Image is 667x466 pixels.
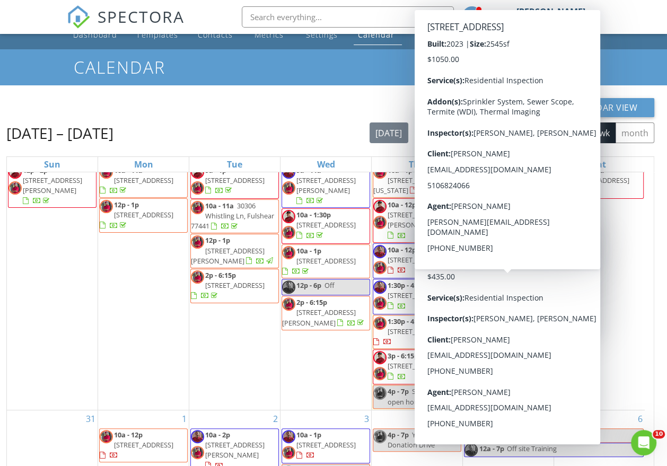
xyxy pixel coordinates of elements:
img: 20240919_174810.jpg [191,430,204,443]
img: img_0544.jpg [464,313,478,327]
a: 10a - 11a [STREET_ADDRESS] [100,165,173,195]
a: 9a - 11:30a [STREET_ADDRESS] [555,164,644,199]
span: 10a - 1p [388,165,413,175]
a: 2p - 6:15p [STREET_ADDRESS] [191,270,265,300]
button: Previous [415,122,440,144]
span: 10a - 1:30p [296,210,331,219]
img: 20240919_174810.jpg [282,165,295,179]
span: Off [324,280,335,290]
span: 12a - 7p [479,429,505,442]
span: Off [507,280,517,290]
a: 12p - 1p [STREET_ADDRESS][PERSON_NAME] [190,234,279,268]
span: [STREET_ADDRESS][PERSON_NAME] [205,440,265,460]
span: SPECTORA [98,5,185,28]
span: [STREET_ADDRESS] [296,256,356,266]
a: Go to September 3, 2025 [362,410,371,427]
span: [STREET_ADDRESS] [114,175,173,185]
img: 20240919_174810.jpg [373,245,387,258]
span: [STREET_ADDRESS] [114,210,173,219]
a: Thursday [407,157,427,172]
span: [STREET_ADDRESS] [114,440,173,450]
a: Friday [501,157,516,172]
img: img_0544.jpg [282,181,295,195]
a: 12p - 1p [STREET_ADDRESS] [100,200,173,230]
span: 12p - 6p [479,280,504,290]
span: [STREET_ADDRESS][PERSON_NAME] [191,246,265,266]
span: Off site Training [507,429,557,439]
span: [STREET_ADDRESS] [479,220,538,230]
span: 12p - 2p [23,165,48,175]
span: [STREET_ADDRESS][PERSON_NAME] [479,175,538,195]
img: img_0544.jpg [373,261,387,274]
img: img_0544.jpg [373,216,387,229]
img: img_0544.jpg [282,446,295,459]
img: img_0897.jpg [464,210,478,223]
span: 3p - 6:15p [388,351,418,361]
a: 9a - 11:30a [STREET_ADDRESS] [570,165,629,195]
img: img_0544.jpg [100,165,113,179]
img: img_0544.jpg [191,270,204,284]
span: 9a - 11a [479,210,504,219]
div: [PERSON_NAME] [516,6,585,17]
a: Go to September 4, 2025 [453,410,462,427]
img: img_0544.jpg [282,226,295,239]
td: Go to August 24, 2025 [7,145,98,410]
span: 10a - 2p [205,430,230,439]
a: Tuesday [225,157,244,172]
img: 20240919_174810.jpg [282,430,295,443]
span: [STREET_ADDRESS][PERSON_NAME] [296,175,356,195]
img: img_0897.jpg [191,165,204,179]
a: Go to September 1, 2025 [180,410,189,427]
a: 10a - 1p [STREET_ADDRESS][US_STATE] [373,165,447,195]
a: 10a - 1:30p [STREET_ADDRESS] [296,210,356,240]
div: Data [415,30,433,40]
span: 10a - 12p [388,200,416,209]
a: SPECTORA [67,14,185,37]
img: 20240919_174810.jpg [464,165,478,179]
a: 1:30p - 4:30p [STREET_ADDRESS] [373,315,461,349]
td: Go to August 29, 2025 [462,145,554,410]
span: 10a - 12p [388,245,416,254]
span: [STREET_ADDRESS][PERSON_NAME] [388,210,447,230]
a: 10a - 1p [STREET_ADDRESS][US_STATE] [373,164,461,198]
a: 9a - 11a [STREET_ADDRESS][PERSON_NAME] [464,164,552,208]
span: 1:30p - 4:30p [388,316,428,326]
img: The Best Home Inspection Software - Spectora [67,5,90,29]
a: Saturday [590,157,608,172]
a: 10a - 12p [STREET_ADDRESS] [100,430,173,460]
span: 1:30p - 4:30p [388,280,428,290]
span: 10a - 1p [479,246,504,256]
span: 10a - 1p [296,430,321,439]
td: Go to August 26, 2025 [189,145,280,410]
a: Go to September 5, 2025 [545,410,554,427]
span: [STREET_ADDRESS] [205,280,265,290]
img: img_0897.jpg [282,210,295,223]
img: img_0897.jpg [464,297,478,311]
img: img_0544.jpg [464,226,478,239]
a: 3p - 6:15p [STREET_ADDRESS] [388,351,447,381]
span: 2p - 6:15p [296,297,327,307]
button: week [519,122,551,143]
span: [STREET_ADDRESS] [296,220,356,230]
a: 10a - 11a [STREET_ADDRESS] [99,164,188,198]
img: img_0544.jpg [373,386,387,400]
img: img_0544.jpg [373,367,387,380]
a: 9a - 11a [STREET_ADDRESS][PERSON_NAME] [296,165,356,206]
span: [STREET_ADDRESS] [205,175,265,185]
a: 12p - 2p [STREET_ADDRESS][PERSON_NAME] [23,165,82,206]
h2: [DATE] – [DATE] [6,122,113,144]
span: 12p - 6p [296,280,321,290]
img: 20240919_174810.jpg [282,280,295,294]
input: Search everything... [242,6,454,28]
div: Metrics [254,30,284,40]
span: 10a - 11a [114,165,143,175]
a: Monday [132,157,155,172]
a: 2p - 6:15p [STREET_ADDRESS][PERSON_NAME] [282,297,366,327]
span: 4p - 7p [388,386,409,396]
a: 9a - 1p [STREET_ADDRESS] [205,165,265,195]
a: 10a - 12p [STREET_ADDRESS] [99,428,188,463]
a: 2p - 6:15p [STREET_ADDRESS] [190,269,279,303]
span: [STREET_ADDRESS][PERSON_NAME] [282,307,356,327]
a: 9a - 1p [STREET_ADDRESS] [190,164,279,199]
img: img_0544.jpg [464,181,478,195]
